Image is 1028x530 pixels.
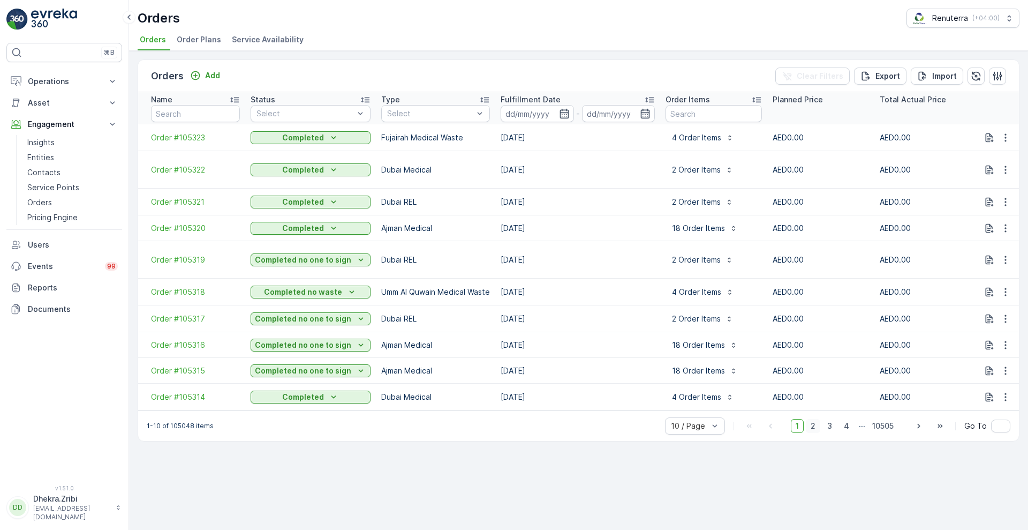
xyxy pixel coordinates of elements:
button: Completed [251,163,371,176]
a: Orders [23,195,122,210]
button: Export [854,68,906,85]
p: Events [28,261,99,272]
button: Completed no one to sign [251,312,371,325]
p: 2 Order Items [672,313,721,324]
button: 4 Order Items [666,389,740,406]
span: AED0.00 [773,314,804,323]
p: Completed [282,223,324,234]
button: 2 Order Items [666,161,740,178]
p: Dubai REL [381,197,490,207]
span: Order Plans [177,34,221,45]
p: Completed no one to sign [255,313,351,324]
p: Engagement [28,119,101,130]
p: 4 Order Items [672,132,721,143]
p: ⌘B [104,48,115,57]
span: AED0.00 [773,392,804,401]
p: Select [256,108,354,119]
p: Completed no one to sign [255,255,351,265]
button: Asset [6,92,122,114]
p: Export [875,71,900,81]
td: [DATE] [495,124,660,151]
a: Order #105317 [151,313,240,324]
p: ( +04:00 ) [972,14,1000,23]
button: Completed no one to sign [251,253,371,266]
p: Select [387,108,473,119]
p: Completed no one to sign [255,340,351,350]
p: Contacts [27,167,61,178]
p: Reports [28,282,118,293]
a: Order #105320 [151,223,240,234]
p: Fulfillment Date [501,94,561,105]
a: Contacts [23,165,122,180]
span: Service Availability [232,34,304,45]
a: Events99 [6,256,122,277]
button: Renuterra(+04:00) [906,9,1019,28]
span: v 1.51.0 [6,485,122,491]
span: AED0.00 [773,133,804,142]
button: DDDhekra.Zribi[EMAIL_ADDRESS][DOMAIN_NAME] [6,494,122,521]
button: Operations [6,71,122,92]
button: Import [911,68,963,85]
a: Documents [6,298,122,320]
a: Insights [23,135,122,150]
p: Total Actual Price [880,94,946,105]
button: Add [186,69,224,82]
button: 2 Order Items [666,310,740,327]
p: 2 Order Items [672,197,721,207]
span: Order #105316 [151,340,240,350]
p: Import [932,71,957,81]
p: 99 [107,262,116,271]
p: Status [251,94,275,105]
button: Completed [251,131,371,144]
button: 18 Order Items [666,337,744,354]
p: Dubai Medical [381,392,490,402]
td: [DATE] [495,358,660,384]
a: Order #105318 [151,287,240,297]
a: Order #105314 [151,392,240,402]
button: Completed no waste [251,286,371,298]
p: Order Items [666,94,710,105]
p: Planned Price [773,94,823,105]
span: Orders [140,34,166,45]
p: Dhekra.Zribi [33,494,110,504]
span: AED0.00 [773,366,804,375]
input: dd/mm/yyyy [582,105,655,122]
button: Completed no one to sign [251,339,371,352]
p: 2 Order Items [672,165,721,175]
span: AED0.00 [880,197,911,206]
span: Order #105323 [151,132,240,143]
span: AED0.00 [773,165,804,174]
p: Type [381,94,400,105]
p: 18 Order Items [672,365,725,376]
button: 2 Order Items [666,251,740,268]
p: Ajman Medical [381,223,490,234]
span: Order #105319 [151,255,240,265]
p: Completed [282,132,324,143]
a: Order #105315 [151,365,240,376]
p: 1-10 of 105048 items [147,422,214,430]
p: 2 Order Items [672,255,721,265]
p: 4 Order Items [672,287,721,297]
p: 4 Order Items [672,392,721,402]
td: [DATE] [495,215,660,241]
td: [DATE] [495,332,660,358]
a: Reports [6,277,122,298]
button: 4 Order Items [666,283,740,301]
p: Completed [282,165,324,175]
button: Clear Filters [775,68,850,85]
span: AED0.00 [773,340,804,349]
button: Completed [251,222,371,235]
div: DD [9,499,26,516]
input: Search [666,105,762,122]
p: Insights [27,137,55,148]
p: Service Points [27,182,79,193]
td: [DATE] [495,305,660,332]
a: Order #105322 [151,165,240,175]
span: AED0.00 [773,287,804,296]
button: 4 Order Items [666,129,740,146]
p: 18 Order Items [672,223,725,234]
p: Documents [28,304,118,315]
img: Screenshot_2024-07-26_at_13.33.01.png [911,12,928,24]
